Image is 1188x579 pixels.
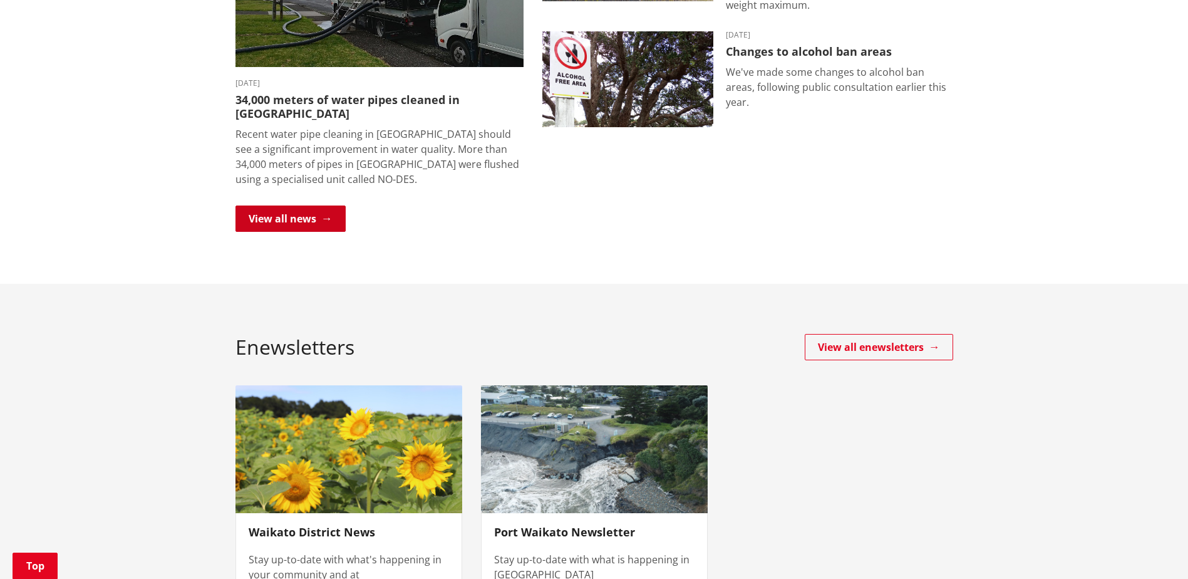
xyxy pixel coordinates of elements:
[1130,526,1175,571] iframe: Messenger Launcher
[726,45,953,59] h3: Changes to alcohol ban areas
[235,335,354,359] h2: Enewsletters
[13,553,58,579] a: Top
[235,385,462,513] img: Waikato District News image
[805,334,953,360] a: View all enewsletters
[542,31,713,128] img: Alcohol Control Bylaw adopted - August 2025 (2)
[726,65,953,110] p: We've made some changes to alcohol ban areas, following public consultation earlier this year.
[235,127,524,187] p: Recent water pipe cleaning in [GEOGRAPHIC_DATA] should see a significant improvement in water qua...
[481,385,708,513] img: port waik beach access
[249,526,449,540] h3: Waikato District News
[235,93,524,120] h3: 34,000 meters of water pipes cleaned in [GEOGRAPHIC_DATA]
[235,206,346,232] a: View all news
[542,31,953,128] a: [DATE] Changes to alcohol ban areas We've made some changes to alcohol ban areas, following publi...
[726,31,953,39] time: [DATE]
[494,526,695,540] h3: Port Waikato Newsletter
[235,80,524,87] time: [DATE]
